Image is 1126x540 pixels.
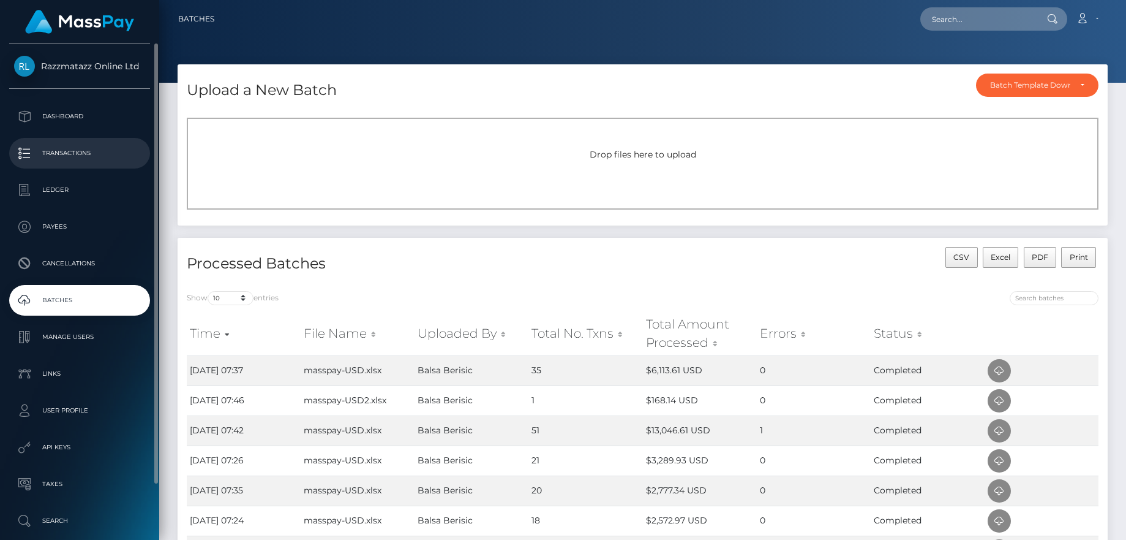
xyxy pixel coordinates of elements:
td: 18 [528,506,642,536]
td: [DATE] 07:24 [187,506,301,536]
p: API Keys [14,438,145,457]
button: Print [1061,247,1096,268]
p: Batches [14,291,145,310]
a: Search [9,506,150,536]
td: $2,572.97 USD [643,506,757,536]
td: 0 [757,386,871,416]
td: Balsa Berisic [415,476,528,506]
td: Completed [871,476,985,506]
td: Balsa Berisic [415,416,528,446]
td: 20 [528,476,642,506]
td: Completed [871,386,985,416]
a: Batches [178,6,214,32]
select: Showentries [208,291,253,305]
a: Ledger [9,175,150,205]
h4: Upload a New Batch [187,80,337,101]
th: Status: activate to sort column ascending [871,312,985,356]
span: Razzmatazz Online Ltd [9,61,150,72]
td: $13,046.61 USD [643,416,757,446]
a: Transactions [9,138,150,169]
div: Batch Template Download [990,80,1070,90]
p: Transactions [14,144,145,162]
td: 0 [757,356,871,386]
td: Balsa Berisic [415,386,528,416]
p: Links [14,365,145,383]
td: Balsa Berisic [415,356,528,386]
td: $168.14 USD [643,386,757,416]
button: CSV [945,247,978,268]
td: Balsa Berisic [415,446,528,476]
img: Razzmatazz Online Ltd [14,56,35,77]
span: Excel [991,253,1010,262]
p: User Profile [14,401,145,420]
td: 21 [528,446,642,476]
td: Completed [871,506,985,536]
button: Batch Template Download [976,74,1098,97]
span: PDF [1032,253,1048,262]
td: Completed [871,416,985,446]
td: Completed [871,446,985,476]
a: Links [9,359,150,389]
td: [DATE] 07:46 [187,386,301,416]
p: Cancellations [14,254,145,273]
td: masspay-USD2.xlsx [301,386,415,416]
td: Balsa Berisic [415,506,528,536]
td: [DATE] 07:26 [187,446,301,476]
td: masspay-USD.xlsx [301,446,415,476]
img: MassPay Logo [25,10,134,34]
a: Taxes [9,469,150,500]
td: masspay-USD.xlsx [301,356,415,386]
th: Uploaded By: activate to sort column ascending [415,312,528,356]
p: Dashboard [14,107,145,126]
td: [DATE] 07:35 [187,476,301,506]
p: Manage Users [14,328,145,346]
th: File Name: activate to sort column ascending [301,312,415,356]
td: 1 [528,386,642,416]
a: Cancellations [9,248,150,279]
a: Payees [9,211,150,242]
th: Time: activate to sort column ascending [187,312,301,356]
td: Completed [871,356,985,386]
input: Search... [920,7,1035,31]
h4: Processed Batches [187,253,634,275]
p: Search [14,512,145,530]
th: Errors: activate to sort column ascending [757,312,871,356]
a: API Keys [9,432,150,463]
td: masspay-USD.xlsx [301,476,415,506]
td: 35 [528,356,642,386]
span: CSV [953,253,969,262]
td: masspay-USD.xlsx [301,416,415,446]
p: Taxes [14,475,145,493]
th: Total Amount Processed: activate to sort column ascending [643,312,757,356]
a: Batches [9,285,150,316]
p: Payees [14,218,145,236]
td: $6,113.61 USD [643,356,757,386]
td: 1 [757,416,871,446]
td: masspay-USD.xlsx [301,506,415,536]
td: [DATE] 07:37 [187,356,301,386]
th: Total No. Txns: activate to sort column ascending [528,312,642,356]
td: $2,777.34 USD [643,476,757,506]
input: Search batches [1010,291,1098,305]
td: 51 [528,416,642,446]
td: [DATE] 07:42 [187,416,301,446]
span: Drop files here to upload [590,149,696,160]
button: Excel [983,247,1019,268]
a: Manage Users [9,322,150,352]
label: Show entries [187,291,279,305]
td: 0 [757,446,871,476]
a: Dashboard [9,101,150,132]
p: Ledger [14,181,145,199]
button: PDF [1024,247,1057,268]
td: 0 [757,506,871,536]
td: 0 [757,476,871,506]
td: $3,289.93 USD [643,446,757,476]
span: Print [1070,253,1088,262]
a: User Profile [9,395,150,426]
